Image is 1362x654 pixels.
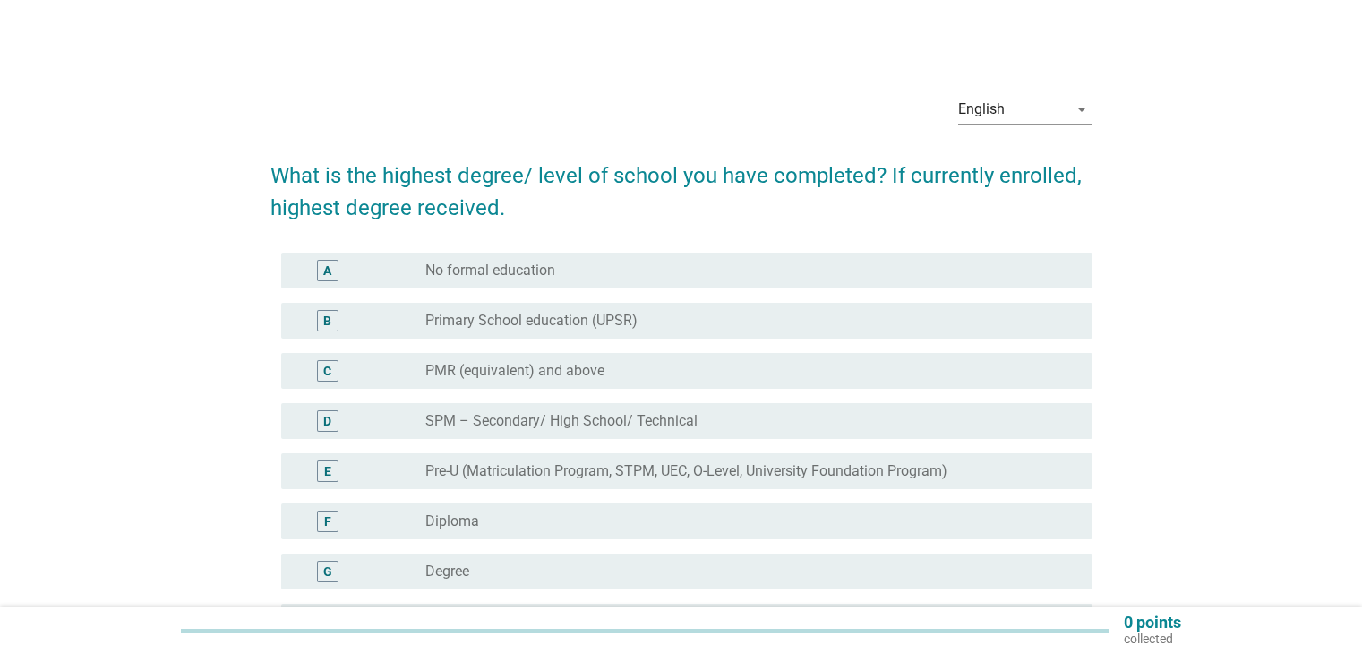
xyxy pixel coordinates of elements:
[323,412,331,431] div: D
[425,512,479,530] label: Diploma
[425,312,638,330] label: Primary School education (UPSR)
[324,512,331,531] div: F
[425,563,469,581] label: Degree
[425,412,698,430] label: SPM – Secondary/ High School/ Technical
[1124,615,1181,631] p: 0 points
[323,563,332,581] div: G
[1071,99,1092,120] i: arrow_drop_down
[425,362,604,380] label: PMR (equivalent) and above
[323,312,331,331] div: B
[1124,631,1181,647] p: collected
[324,462,331,481] div: E
[958,101,1005,117] div: English
[323,262,331,280] div: A
[425,262,555,280] label: No formal education
[425,462,947,480] label: Pre-U (Matriculation Program, STPM, UEC, O-Level, University Foundation Program)
[270,142,1092,224] h2: What is the highest degree/ level of school you have completed? If currently enrolled, highest de...
[323,362,331,381] div: C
